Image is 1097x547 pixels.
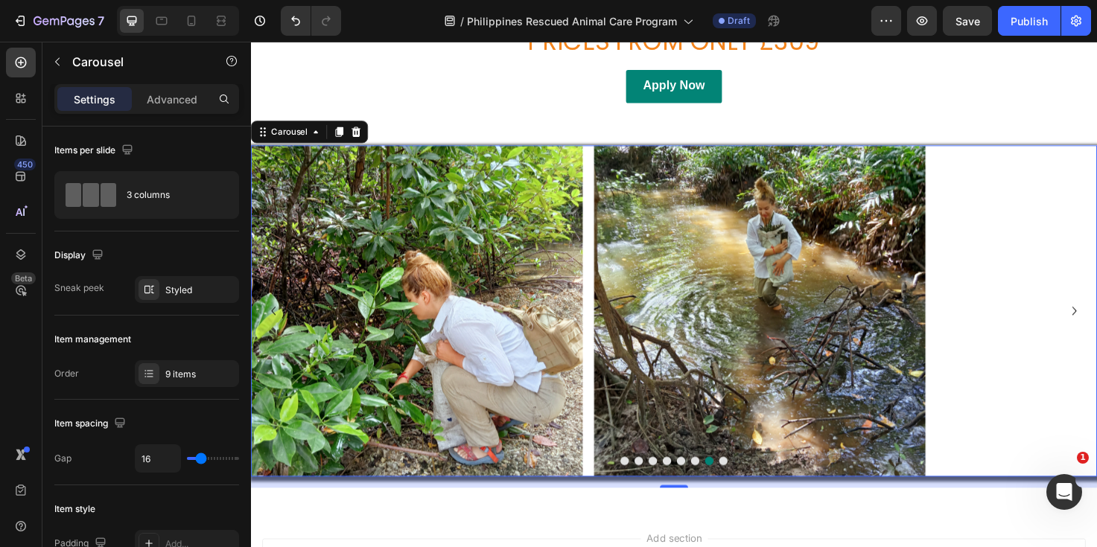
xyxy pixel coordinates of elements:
[405,438,414,447] button: Dot
[460,13,464,29] span: /
[450,438,459,447] button: Dot
[54,414,129,434] div: Item spacing
[728,14,750,28] span: Draft
[54,452,71,465] div: Gap
[943,6,992,36] button: Save
[467,13,677,29] span: Philippines Rescued Animal Care Program
[412,516,483,532] span: Add section
[362,109,712,459] img: gempages_540342995656901537-a2393b6a-2c86-4b31-94d8-8898908a9481.jpg
[281,6,341,36] div: Undo/Redo
[858,272,882,296] button: Carousel Next Arrow
[54,367,79,380] div: Order
[11,272,36,284] div: Beta
[54,246,106,266] div: Display
[54,333,131,346] div: Item management
[74,92,115,107] p: Settings
[1077,452,1089,464] span: 1
[1011,13,1048,29] div: Publish
[480,438,489,447] button: Dot
[72,53,199,71] p: Carousel
[136,445,180,472] input: Auto
[420,438,429,447] button: Dot
[725,109,1075,459] img: gempages_540342995656901537-3291ca15-ed4c-49b7-83fd-19aa70585018.jpg
[1046,474,1082,510] iframe: Intercom live chat
[14,159,36,170] div: 450
[465,438,474,447] button: Dot
[165,284,235,297] div: Styled
[495,438,503,447] button: Dot
[165,368,235,381] div: 9 items
[19,89,63,102] div: Carousel
[390,438,399,447] button: Dot
[251,42,1097,547] iframe: Design area
[955,15,980,28] span: Save
[6,6,111,36] button: 7
[127,178,217,212] div: 3 columns
[98,12,104,30] p: 7
[435,438,444,447] button: Dot
[54,502,95,516] div: Item style
[998,6,1061,36] button: Publish
[147,92,197,107] p: Advanced
[54,141,136,161] div: Items per slide
[54,281,104,295] div: Sneak peek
